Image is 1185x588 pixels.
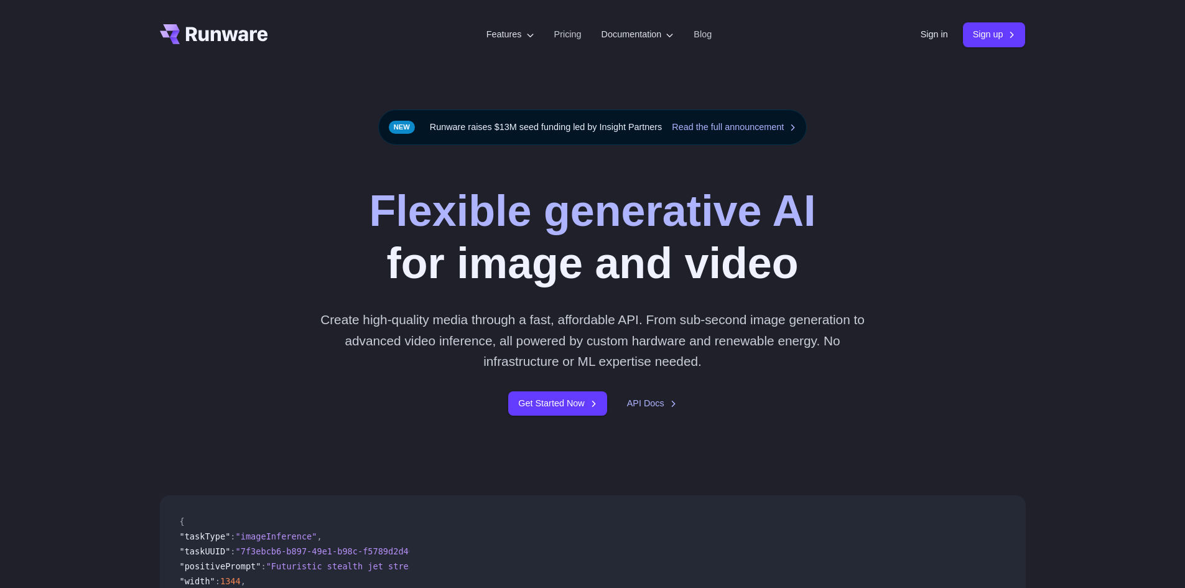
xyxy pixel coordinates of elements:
h1: for image and video [369,185,816,289]
span: { [180,516,185,526]
p: Create high-quality media through a fast, affordable API. From sub-second image generation to adv... [315,309,870,371]
span: 1344 [220,576,241,586]
label: Features [486,27,534,42]
div: Runware raises $13M seed funding led by Insight Partners [378,110,807,145]
span: , [241,576,246,586]
span: "positivePrompt" [180,561,261,571]
a: Blog [694,27,712,42]
a: API Docs [627,396,677,411]
a: Sign in [921,27,948,42]
a: Pricing [554,27,582,42]
span: "width" [180,576,215,586]
span: : [215,576,220,586]
strong: Flexible generative AI [369,187,816,235]
span: , [317,531,322,541]
a: Read the full announcement [672,120,796,134]
span: "7f3ebcb6-b897-49e1-b98c-f5789d2d40d7" [236,546,429,556]
a: Sign up [963,22,1026,47]
span: : [230,531,235,541]
span: "imageInference" [236,531,317,541]
span: : [261,561,266,571]
span: "taskUUID" [180,546,231,556]
a: Go to / [160,24,268,44]
span: "Futuristic stealth jet streaking through a neon-lit cityscape with glowing purple exhaust" [266,561,730,571]
label: Documentation [602,27,674,42]
span: "taskType" [180,531,231,541]
span: : [230,546,235,556]
a: Get Started Now [508,391,606,416]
